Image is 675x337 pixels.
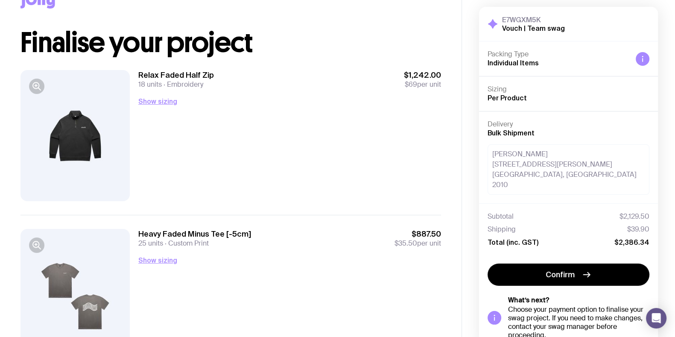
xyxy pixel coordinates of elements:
button: Show sizing [138,255,177,265]
div: Open Intercom Messenger [646,308,666,328]
span: per unit [394,239,441,248]
span: Subtotal [488,212,514,221]
span: Embroidery [162,80,203,89]
span: $39.90 [627,225,649,234]
button: Confirm [488,264,649,286]
span: Total (inc. GST) [488,238,538,246]
span: $1,242.00 [404,70,441,80]
span: Shipping [488,225,516,234]
span: Per Product [488,94,527,102]
h4: Sizing [488,85,649,94]
span: $2,129.50 [619,212,649,221]
h3: Relax Faded Half Zip [138,70,214,80]
h1: Finalise your project [20,29,441,56]
span: Confirm [546,270,575,280]
h5: What’s next? [508,296,649,305]
span: 25 units [138,239,163,248]
button: Show sizing [138,96,177,106]
span: Individual Items [488,59,539,67]
h2: Vouch | Team swag [502,24,565,32]
span: $2,386.34 [614,238,649,246]
span: per unit [404,80,441,89]
span: 18 units [138,80,162,89]
span: $69 [405,80,417,89]
div: [PERSON_NAME] [STREET_ADDRESS][PERSON_NAME] [GEOGRAPHIC_DATA], [GEOGRAPHIC_DATA] 2010 [488,144,649,195]
span: Custom Print [163,239,209,248]
h3: Heavy Faded Minus Tee [-5cm] [138,229,251,239]
span: $35.50 [394,239,417,248]
span: $887.50 [394,229,441,239]
h4: Packing Type [488,50,629,59]
h4: Delivery [488,120,649,129]
span: Bulk Shipment [488,129,535,137]
h3: E7WGXM5K [502,15,565,24]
